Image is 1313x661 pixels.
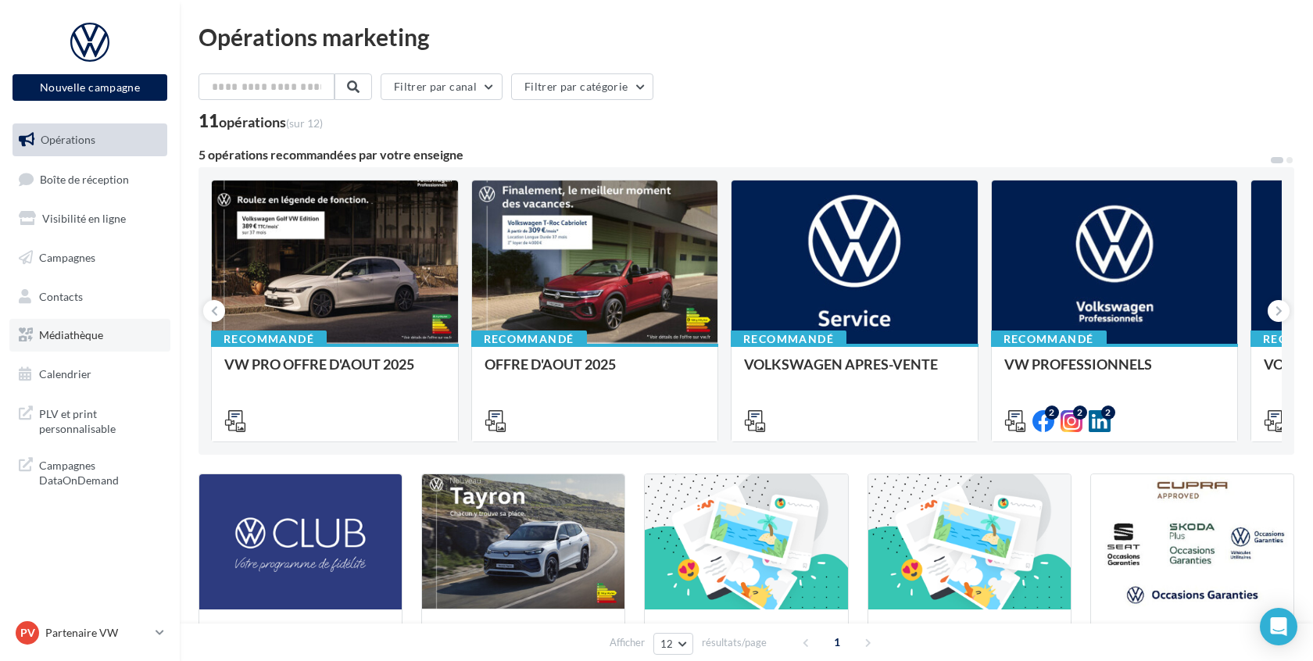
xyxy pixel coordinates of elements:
span: Boîte de réception [40,172,129,185]
span: VW PRO OFFRE D'AOUT 2025 [224,356,414,373]
span: Opérations [41,133,95,146]
span: VW PROFESSIONNELS [1004,356,1152,373]
div: Recommandé [471,330,587,348]
button: Filtrer par catégorie [511,73,653,100]
span: Campagnes [39,251,95,264]
span: Opération libre [657,621,753,638]
a: Médiathèque [9,319,170,352]
a: Boîte de réception [9,163,170,196]
div: 2 [1045,406,1059,420]
div: 2 [1073,406,1087,420]
a: Visibilité en ligne [9,202,170,235]
a: Contacts [9,280,170,313]
span: VW CLUB [212,621,275,638]
span: Campagnes DataOnDemand [39,455,161,488]
button: 12 [653,633,693,655]
span: résultats/page [702,635,767,650]
span: Médiathèque [39,328,103,341]
a: Opérations [9,123,170,156]
span: PLV et print personnalisable [39,403,161,437]
a: PV Partenaire VW [13,618,167,648]
p: Partenaire VW [45,625,149,641]
a: Campagnes DataOnDemand [9,448,170,495]
span: (sur 12) [286,116,323,130]
div: Open Intercom Messenger [1260,608,1297,645]
span: Visibilité en ligne [42,212,126,225]
div: Recommandé [731,330,846,348]
a: Calendrier [9,358,170,391]
div: Opérations marketing [199,25,1294,48]
span: Contacts [39,289,83,302]
div: 2 [1101,406,1115,420]
span: 12 [660,638,674,650]
div: Recommandé [991,330,1107,348]
div: opérations [219,115,323,129]
span: OFFRE D'AOUT 2025 [485,356,616,373]
button: Nouvelle campagne [13,74,167,101]
span: Afficher [610,635,645,650]
div: Recommandé [211,330,327,348]
span: VOLKSWAGEN APRES-VENTE [744,356,938,373]
button: Filtrer par canal [381,73,503,100]
a: Campagnes [9,241,170,274]
div: 11 [199,113,323,130]
span: OCCASIONS GARANTIES [1104,621,1268,638]
span: PV [20,625,35,641]
span: Campagnes sponsorisées OPO [881,621,1036,654]
span: 1 [825,630,850,655]
div: 5 opérations recommandées par votre enseigne [199,148,1269,161]
a: PLV et print personnalisable [9,397,170,443]
span: Calendrier [39,367,91,381]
